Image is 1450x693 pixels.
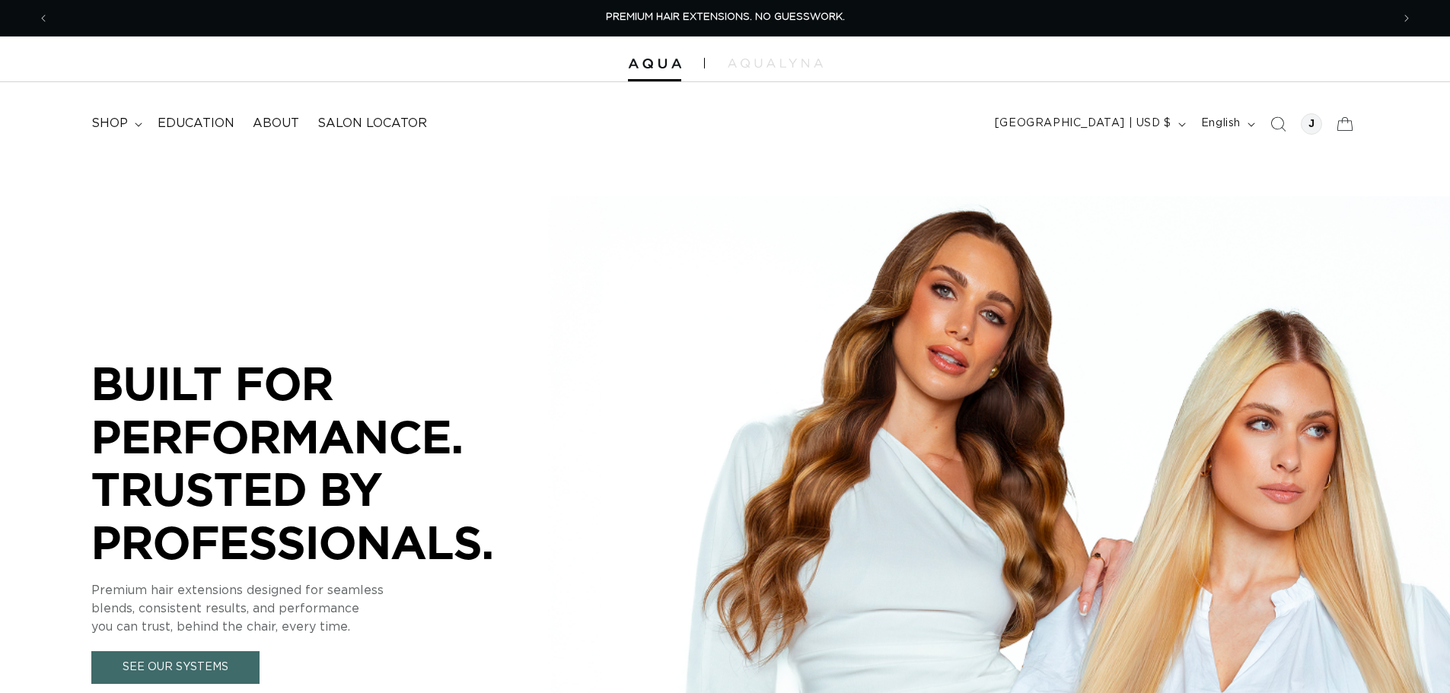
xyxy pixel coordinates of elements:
img: Aqua Hair Extensions [628,59,681,69]
a: About [244,106,308,141]
span: [GEOGRAPHIC_DATA] | USD $ [995,116,1171,132]
button: English [1192,110,1261,138]
span: English [1201,116,1241,132]
button: [GEOGRAPHIC_DATA] | USD $ [986,110,1192,138]
span: Salon Locator [317,116,427,132]
a: See Our Systems [91,651,260,684]
span: About [253,116,299,132]
span: shop [91,116,128,132]
summary: shop [82,106,148,141]
p: Premium hair extensions designed for seamless blends, consistent results, and performance you can... [91,581,548,636]
button: Next announcement [1390,4,1423,33]
a: Salon Locator [308,106,436,141]
span: PREMIUM HAIR EXTENSIONS. NO GUESSWORK. [606,12,845,22]
button: Previous announcement [27,4,60,33]
summary: Search [1261,107,1295,141]
a: Education [148,106,244,141]
img: aqualyna.com [728,59,823,68]
span: Education [158,116,234,132]
p: BUILT FOR PERFORMANCE. TRUSTED BY PROFESSIONALS. [91,357,548,568]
